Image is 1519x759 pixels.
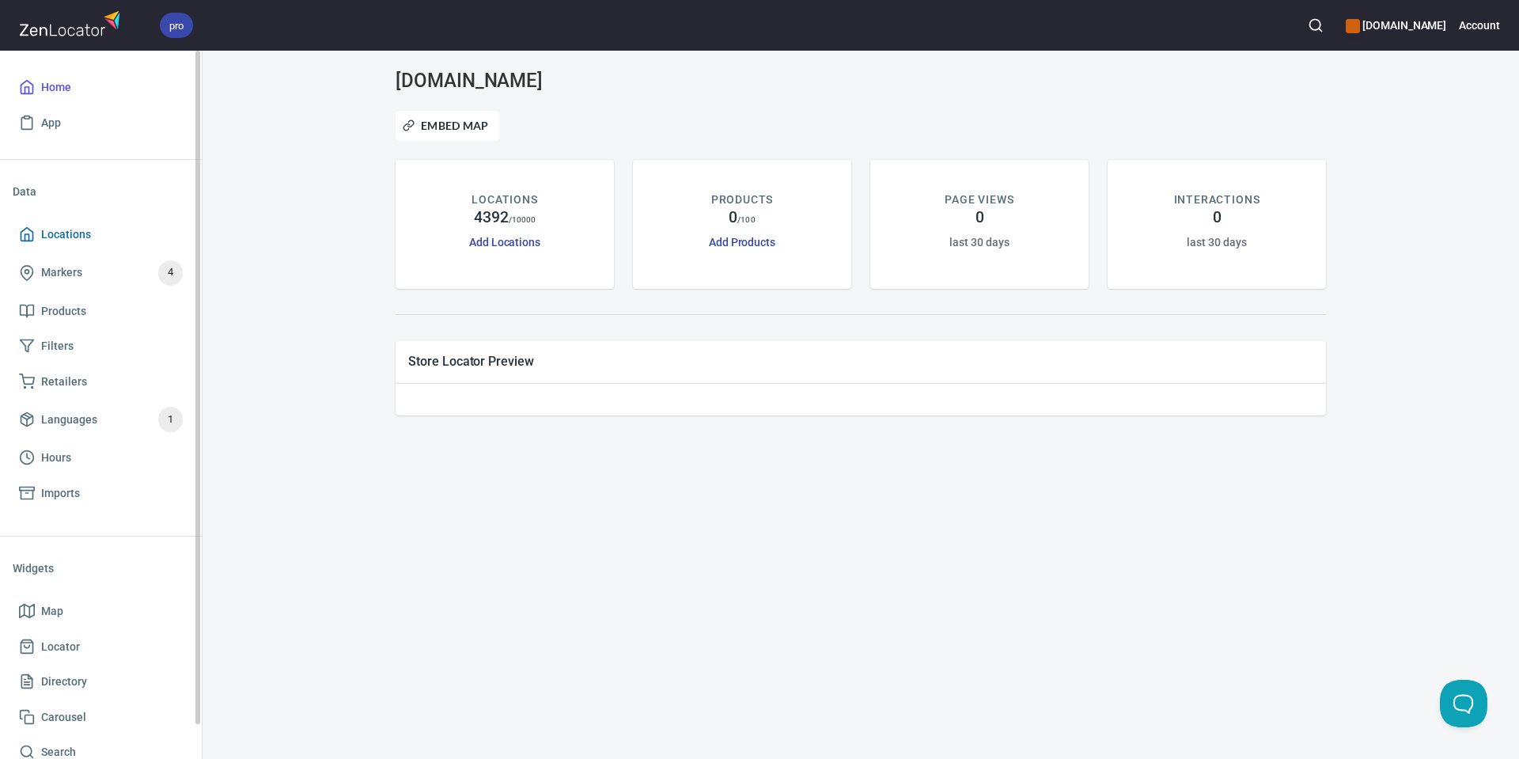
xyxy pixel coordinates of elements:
h3: [DOMAIN_NAME] [396,70,693,92]
h6: Account [1459,17,1500,34]
h4: 0 [975,208,984,227]
span: Home [41,78,71,97]
a: Retailers [13,364,189,400]
span: Languages [41,410,97,430]
p: / 100 [737,214,755,226]
span: Embed Map [406,116,489,135]
span: Filters [41,336,74,356]
img: zenlocator [19,6,125,40]
a: Markers4 [13,252,189,294]
a: Add Locations [469,236,540,249]
span: Locations [41,225,91,245]
span: Imports [41,484,80,503]
span: Retailers [41,372,87,392]
h6: last 30 days [949,233,1009,251]
h6: [DOMAIN_NAME] [1346,17,1446,34]
h4: 0 [729,208,737,227]
button: Account [1459,8,1500,43]
iframe: Help Scout Beacon - Open [1440,680,1487,727]
div: pro [160,13,193,38]
span: Hours [41,448,71,468]
h4: 0 [1213,208,1222,227]
span: Carousel [41,708,86,727]
a: Home [13,70,189,105]
p: / 10000 [509,214,536,226]
h4: 4392 [474,208,509,227]
span: App [41,113,61,133]
span: pro [160,17,193,34]
a: Hours [13,440,189,476]
span: Map [41,602,63,621]
div: Manage your apps [1346,8,1446,43]
span: Markers [41,263,82,283]
span: 4 [158,264,183,282]
p: PRODUCTS [711,192,774,208]
a: Map [13,594,189,629]
p: PAGE VIEWS [945,192,1013,208]
span: Locator [41,637,80,657]
a: Locator [13,629,189,665]
li: Data [13,173,189,211]
a: Directory [13,664,189,700]
button: Search [1298,8,1333,43]
a: Locations [13,217,189,252]
a: Add Products [709,236,775,249]
a: App [13,105,189,141]
a: Imports [13,476,189,511]
p: LOCATIONS [472,192,537,208]
a: Carousel [13,700,189,735]
li: Widgets [13,549,189,587]
span: Store Locator Preview [408,353,1313,370]
a: Languages1 [13,399,189,440]
a: Products [13,294,189,329]
span: 1 [158,411,183,429]
button: color-CE600E [1346,19,1360,33]
span: Directory [41,672,87,692]
p: INTERACTIONS [1174,192,1260,208]
button: Embed Map [396,111,499,141]
span: Products [41,302,86,321]
a: Filters [13,328,189,364]
h6: last 30 days [1187,233,1246,251]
